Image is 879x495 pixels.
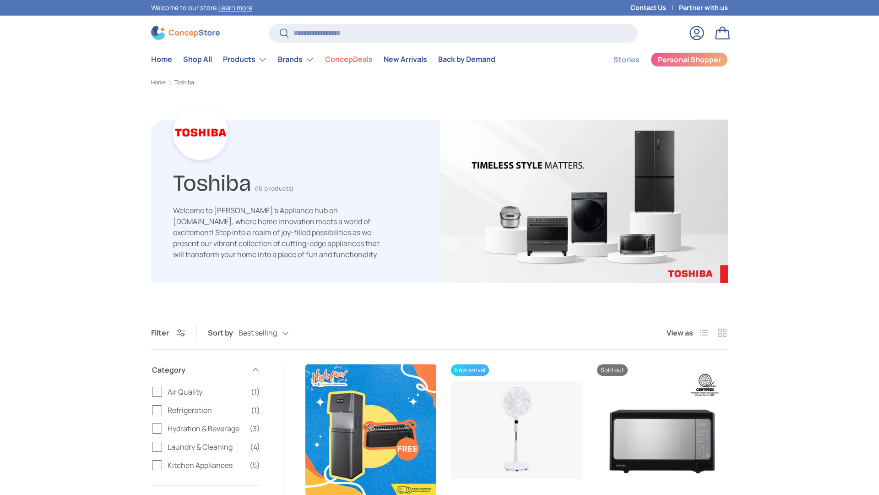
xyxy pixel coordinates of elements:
[272,50,320,69] summary: Brands
[239,329,277,337] span: Best selling
[439,120,728,283] img: Toshiba
[173,205,388,260] p: Welcome to [PERSON_NAME]'s Appliance hub on [DOMAIN_NAME], where home innovation meets a world of...
[651,52,728,67] a: Personal Shopper
[183,50,212,68] a: Shop All
[173,166,251,197] h1: Toshiba
[250,441,260,452] span: (4)
[151,26,220,40] img: ConcepStore
[223,50,267,69] a: Products
[151,80,166,85] a: Home
[250,460,260,471] span: (5)
[384,50,427,68] a: New Arrivals
[151,328,169,338] span: Filter
[217,50,272,69] summary: Products
[152,353,260,386] summary: Category
[151,50,172,68] a: Home
[250,423,260,434] span: (3)
[168,423,244,434] span: Hydration & Beverage
[325,50,373,68] a: ConcepDeals
[255,185,293,192] span: (15 products)
[451,364,489,376] span: New arrival
[591,50,728,69] nav: Secondary
[208,327,239,338] label: Sort by
[151,50,495,69] nav: Primary
[613,51,640,69] a: Stories
[151,3,252,13] p: Welcome to our store.
[658,56,721,63] span: Personal Shopper
[151,78,728,87] nav: Breadcrumbs
[152,364,245,375] span: Category
[174,80,194,85] a: Toshiba
[218,3,252,12] a: Learn more
[278,50,314,69] a: Brands
[630,3,679,13] a: Contact Us
[667,327,693,338] span: View as
[239,325,307,341] button: Best selling
[597,364,628,376] span: Sold out
[168,460,244,471] span: Kitchen Appliances
[251,405,260,416] span: (1)
[251,386,260,397] span: (1)
[679,3,728,13] a: Partner with us
[438,50,495,68] a: Back by Demand
[151,328,185,338] button: Filter
[168,405,245,416] span: Refrigeration
[168,386,245,397] span: Air Quality
[168,441,244,452] span: Laundry & Cleaning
